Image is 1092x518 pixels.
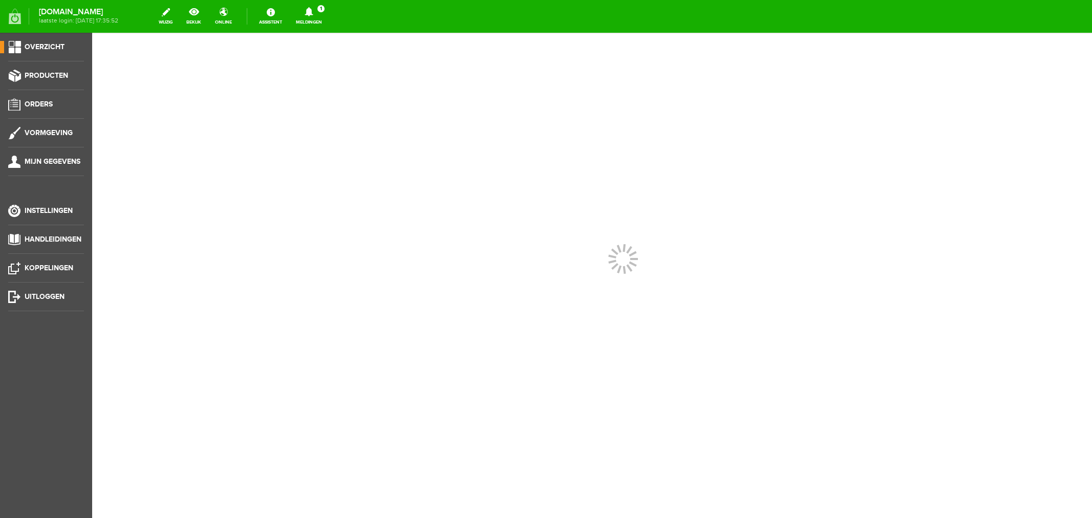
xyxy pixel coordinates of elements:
span: Mijn gegevens [25,157,80,166]
span: Vormgeving [25,128,73,137]
span: 1 [317,5,325,12]
span: laatste login: [DATE] 17:35:52 [39,18,118,24]
a: Assistent [253,5,288,28]
a: wijzig [153,5,179,28]
span: Instellingen [25,206,73,215]
a: online [209,5,238,28]
span: Orders [25,100,53,109]
strong: [DOMAIN_NAME] [39,9,118,15]
span: Overzicht [25,42,65,51]
a: bekijk [180,5,207,28]
span: Handleidingen [25,235,81,244]
span: Producten [25,71,68,80]
a: Meldingen1 [290,5,328,28]
span: Uitloggen [25,292,65,301]
span: Koppelingen [25,264,73,272]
